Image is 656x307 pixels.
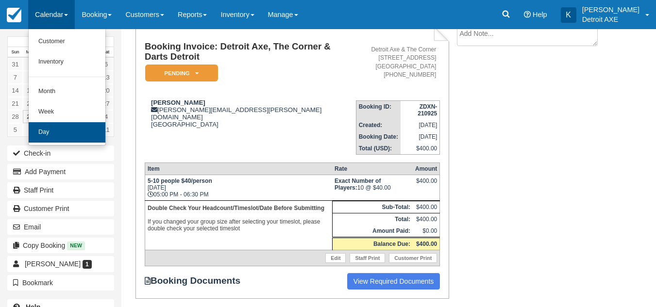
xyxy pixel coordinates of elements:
a: 7 [8,71,23,84]
td: $0.00 [413,225,440,238]
button: Email [7,219,114,235]
th: Created: [356,119,401,131]
strong: ZDXN-210925 [418,103,437,117]
a: Staff Print [7,182,114,198]
a: 13 [99,71,114,84]
button: Add Payment [7,164,114,179]
span: New [67,242,85,250]
a: 8 [23,71,38,84]
a: 5 [8,123,23,136]
th: Amount [413,162,440,175]
strong: $400.00 [416,241,437,247]
a: Customer Print [389,253,437,263]
button: Copy Booking New [7,238,114,253]
a: [PERSON_NAME] 1 [7,256,114,272]
strong: Exact Number of Players [335,178,381,191]
span: Help [533,11,547,18]
a: 11 [99,123,114,136]
th: Total (USD): [356,143,401,155]
strong: [PERSON_NAME] [151,99,205,106]
span: 1 [83,260,92,269]
a: Staff Print [350,253,385,263]
a: 15 [23,84,38,97]
th: Sub-Total: [332,201,413,213]
p: [PERSON_NAME] [582,5,639,15]
a: 28 [8,110,23,123]
a: Customer Print [7,201,114,216]
p: Detroit AXE [582,15,639,24]
th: Sun [8,47,23,58]
th: Sat [99,47,114,58]
a: Edit [325,253,346,263]
td: 10 @ $40.00 [332,175,413,200]
div: [PERSON_NAME][EMAIL_ADDRESS][PERSON_NAME][DOMAIN_NAME] [GEOGRAPHIC_DATA] [145,99,356,128]
td: $400.00 [413,201,440,213]
span: [PERSON_NAME] [25,260,81,268]
a: View Required Documents [347,273,440,290]
a: Week [29,102,105,122]
a: 29 [23,110,38,123]
a: 6 [23,123,38,136]
img: checkfront-main-nav-mini-logo.png [7,8,21,22]
a: 4 [99,110,114,123]
td: [DATE] [401,131,440,143]
th: Balance Due: [332,237,413,250]
div: K [561,7,576,23]
th: Booking ID: [356,100,401,119]
a: Pending [145,64,215,82]
ul: Calendar [28,29,106,145]
em: Pending [145,65,218,81]
i: Help [524,11,531,18]
th: Booking Date: [356,131,401,143]
div: $400.00 [415,178,437,192]
th: Rate [332,162,413,175]
a: 14 [8,84,23,97]
p: If you changed your group size after selecting your timeslot, please double check your selected t... [148,203,330,233]
td: [DATE] [401,119,440,131]
th: Total: [332,213,413,225]
a: Day [29,122,105,143]
a: 31 [8,58,23,71]
a: Inventory [29,52,105,72]
h1: Booking Invoice: Detroit Axe, The Corner & Darts Detroit [145,42,356,62]
a: Month [29,81,105,102]
a: 1 [23,58,38,71]
th: Item [145,162,332,175]
th: Amount Paid: [332,225,413,238]
a: Customer [29,32,105,52]
a: 6 [99,58,114,71]
strong: 5-10 people $40/person [148,178,212,184]
a: 27 [99,97,114,110]
td: $400.00 [401,143,440,155]
a: 22 [23,97,38,110]
b: Double Check Your Headcount/Timeslot/Date Before Submitting [148,205,324,211]
strong: Booking Documents [145,275,250,286]
th: Mon [23,47,38,58]
a: 21 [8,97,23,110]
address: Detroit Axe & The Corner [STREET_ADDRESS] [GEOGRAPHIC_DATA] [PHONE_NUMBER] [360,46,437,79]
td: $400.00 [413,213,440,225]
a: 20 [99,84,114,97]
button: Bookmark [7,275,114,291]
td: [DATE] 05:00 PM - 06:30 PM [145,175,332,200]
button: Check-in [7,145,114,161]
